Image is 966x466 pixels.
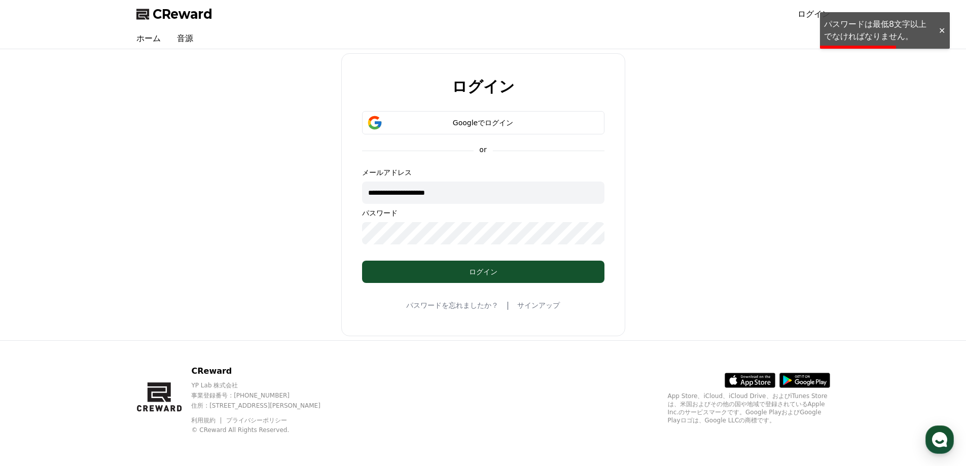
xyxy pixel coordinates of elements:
[191,381,338,389] p: YP Lab 株式会社
[362,111,604,134] button: Googleでログイン
[26,337,44,345] span: Home
[362,208,604,218] p: パスワード
[507,299,509,311] span: |
[131,321,195,347] a: Settings
[473,145,492,155] p: or
[191,426,338,434] p: © CReward All Rights Reserved.
[362,167,604,177] p: メールアドレス
[362,261,604,283] button: ログイン
[191,365,338,377] p: CReward
[452,78,515,95] h2: ログイン
[382,267,584,277] div: ログイン
[150,337,175,345] span: Settings
[169,28,201,49] a: 音源
[84,337,114,345] span: Messages
[798,8,830,20] a: ログイン
[517,300,560,310] a: サインアップ
[226,417,287,424] a: プライバシーポリシー
[136,6,212,22] a: CReward
[128,28,169,49] a: ホーム
[406,300,498,310] a: パスワードを忘れましたか？
[191,417,223,424] a: 利用規約
[668,392,830,424] p: App Store、iCloud、iCloud Drive、およびiTunes Storeは、米国およびその他の国や地域で登録されているApple Inc.のサービスマークです。Google P...
[377,118,590,128] div: Googleでログイン
[191,391,338,400] p: 事業登録番号 : [PHONE_NUMBER]
[153,6,212,22] span: CReward
[191,402,338,410] p: 住所 : [STREET_ADDRESS][PERSON_NAME]
[67,321,131,347] a: Messages
[3,321,67,347] a: Home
